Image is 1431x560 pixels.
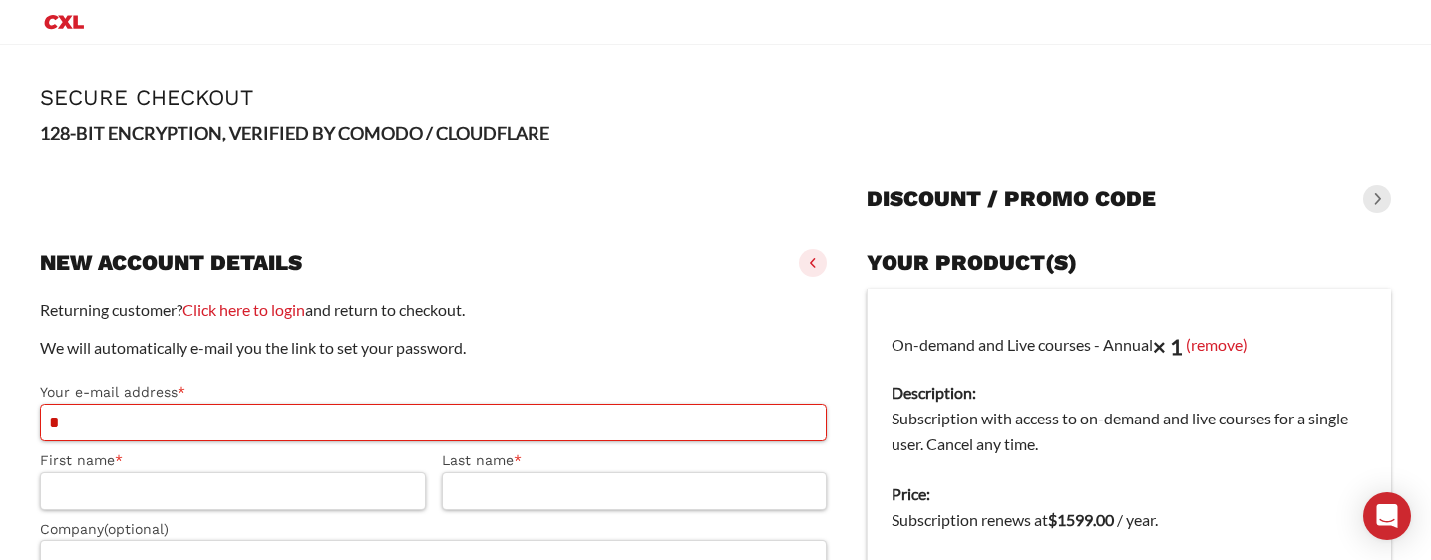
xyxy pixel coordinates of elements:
[182,300,305,319] a: Click here to login
[104,521,169,537] span: (optional)
[892,510,1158,529] span: Subscription renews at .
[40,85,1391,110] h1: Secure Checkout
[442,449,828,472] label: Last name
[1186,334,1248,353] a: (remove)
[1363,492,1411,540] div: Open Intercom Messenger
[40,122,549,143] strong: 128-BIT ENCRYPTION, VERIFIED BY COMODO / CLOUDFLARE
[40,335,827,361] p: We will automatically e-mail you the link to set your password.
[868,289,1392,470] td: On-demand and Live courses - Annual
[892,406,1367,457] dd: Subscription with access to on-demand and live courses for a single user. Cancel any time.
[1048,510,1114,529] bdi: 1599.00
[892,481,1367,507] dt: Price:
[1117,510,1155,529] span: / year
[40,518,827,541] label: Company
[40,297,827,323] p: Returning customer? and return to checkout.
[40,449,426,472] label: First name
[892,380,1367,406] dt: Description:
[40,381,827,404] label: Your e-mail address
[40,249,302,277] h3: New account details
[1153,333,1183,360] strong: × 1
[1048,510,1057,529] span: $
[867,185,1156,213] h3: Discount / promo code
